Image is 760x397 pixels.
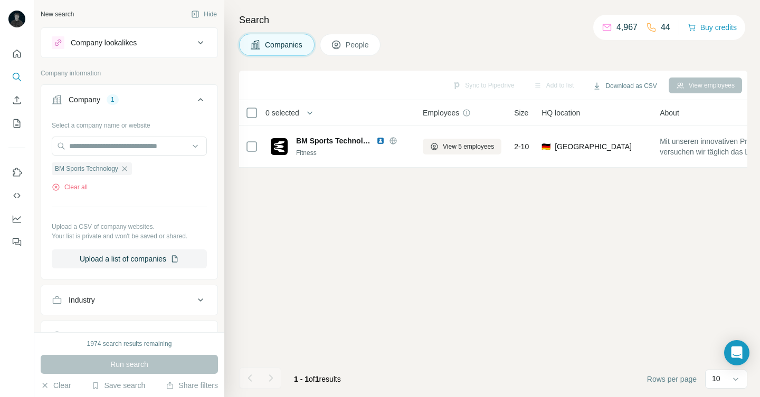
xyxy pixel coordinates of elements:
button: View 5 employees [423,139,501,154]
button: Quick start [8,44,25,63]
button: Clear all [52,182,88,192]
p: Upload a CSV of company websites. [52,222,207,231]
span: 🇩🇪 [541,141,550,152]
p: Your list is private and won't be saved or shared. [52,231,207,241]
p: 44 [661,21,670,34]
div: Open Intercom Messenger [724,340,749,365]
button: Dashboard [8,209,25,228]
button: Feedback [8,233,25,251]
span: [GEOGRAPHIC_DATA] [555,141,632,152]
button: Share filters [166,380,218,391]
button: Save search [91,380,145,391]
button: HQ location [41,323,217,353]
span: BM Sports Technology [296,135,371,146]
p: 10 [712,373,720,384]
button: Buy credits [688,20,737,35]
span: People [346,40,370,50]
button: My lists [8,114,25,133]
button: Company1 [41,87,217,117]
span: Size [514,108,528,118]
button: Company lookalikes [41,30,217,55]
div: 1 [107,95,119,104]
button: Upload a list of companies [52,249,207,268]
span: BM Sports Technology [55,164,118,173]
div: Industry [69,295,95,305]
div: New search [41,9,74,19]
div: HQ location [69,331,107,341]
h4: Search [239,13,747,27]
span: Rows per page [647,374,697,384]
button: Search [8,67,25,86]
span: Companies [265,40,303,50]
img: LinkedIn logo [376,137,385,145]
button: Hide [184,6,224,22]
span: results [294,375,341,383]
span: 1 [315,375,319,383]
div: Company [69,94,100,105]
div: Fitness [296,148,410,158]
span: 2-10 [514,141,529,152]
button: Clear [41,380,71,391]
button: Download as CSV [585,78,664,94]
button: Enrich CSV [8,91,25,110]
span: View 5 employees [443,142,494,151]
span: 1 - 1 [294,375,309,383]
button: Industry [41,287,217,313]
span: 0 selected [265,108,299,118]
p: Company information [41,69,218,78]
span: About [660,108,679,118]
p: 4,967 [616,21,638,34]
button: Use Surfe on LinkedIn [8,163,25,182]
div: 1974 search results remaining [87,339,172,348]
span: Employees [423,108,459,118]
button: Use Surfe API [8,186,25,205]
div: Company lookalikes [71,37,137,48]
img: Avatar [8,11,25,27]
img: Logo of BM Sports Technology [271,138,288,155]
span: HQ location [541,108,580,118]
span: of [309,375,315,383]
div: Select a company name or website [52,117,207,130]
